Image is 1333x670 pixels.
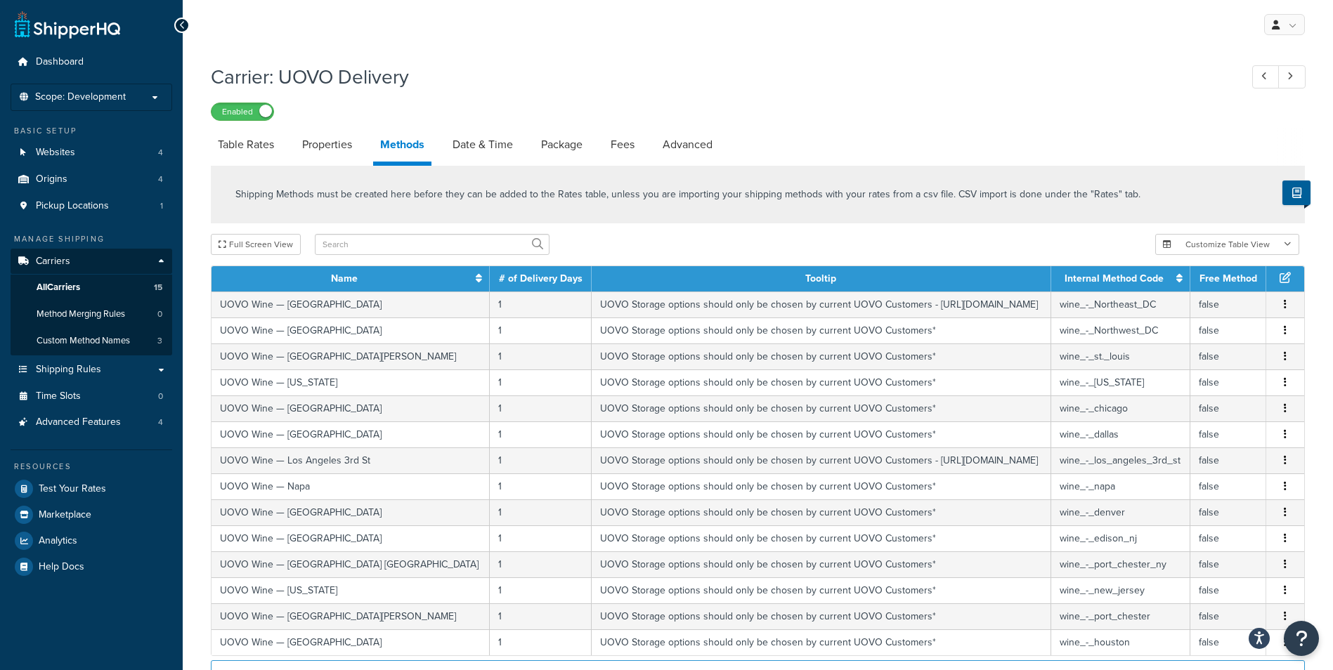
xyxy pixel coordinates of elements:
[295,128,359,162] a: Properties
[211,63,1226,91] h1: Carrier: UOVO Delivery
[331,271,358,286] a: Name
[315,234,550,255] input: Search
[11,476,172,501] a: Test Your Rates
[211,234,301,255] button: Full Screen View
[36,56,84,68] span: Dashboard
[212,317,490,343] td: UOVO Wine — [GEOGRAPHIC_DATA]
[490,577,592,603] td: 1
[11,383,172,409] li: Time Slots
[1051,317,1191,343] td: wine_-_Northwest_DC
[11,528,172,553] a: Analytics
[37,335,130,347] span: Custom Method Names
[158,173,163,185] span: 4
[39,535,77,547] span: Analytics
[212,103,273,120] label: Enabled
[592,266,1051,291] th: Tooltip
[592,447,1051,473] td: UOVO Storage options should only be chosen by current UOVO Customers - [URL][DOMAIN_NAME]
[490,603,592,629] td: 1
[592,551,1051,577] td: UOVO Storage options should only be chosen by current UOVO Customers*
[592,291,1051,317] td: UOVO Storage options should only be chosen by current UOVO Customers - [URL][DOMAIN_NAME]
[592,473,1051,499] td: UOVO Storage options should only be chosen by current UOVO Customers*
[592,629,1051,655] td: UOVO Storage options should only be chosen by current UOVO Customers*
[490,266,592,291] th: # of Delivery Days
[36,200,109,212] span: Pickup Locations
[11,502,172,527] a: Marketplace
[1252,65,1280,88] a: Previous Record
[490,629,592,655] td: 1
[1190,499,1266,525] td: false
[11,193,172,219] a: Pickup Locations1
[1051,291,1191,317] td: wine_-_Northeast_DC
[490,395,592,421] td: 1
[1190,551,1266,577] td: false
[592,499,1051,525] td: UOVO Storage options should only be chosen by current UOVO Customers*
[212,551,490,577] td: UOVO Wine — [GEOGRAPHIC_DATA] [GEOGRAPHIC_DATA]
[11,357,172,383] a: Shipping Rules
[592,317,1051,343] td: UOVO Storage options should only be chosen by current UOVO Customers*
[1051,421,1191,447] td: wine_-_dallas
[36,416,121,428] span: Advanced Features
[158,416,163,428] span: 4
[1190,577,1266,603] td: false
[36,173,67,185] span: Origins
[1051,447,1191,473] td: wine_-_los_angeles_3rd_st
[212,343,490,369] td: UOVO Wine — [GEOGRAPHIC_DATA][PERSON_NAME]
[373,128,431,166] a: Methods
[490,447,592,473] td: 1
[1190,317,1266,343] td: false
[1190,447,1266,473] td: false
[11,554,172,579] a: Help Docs
[39,561,84,573] span: Help Docs
[154,282,162,294] span: 15
[1155,234,1299,255] button: Customize Table View
[490,551,592,577] td: 1
[1051,369,1191,395] td: wine_-_[US_STATE]
[1051,395,1191,421] td: wine_-_chicago
[11,461,172,473] div: Resources
[11,328,172,354] a: Custom Method Names3
[490,291,592,317] td: 1
[212,525,490,551] td: UOVO Wine — [GEOGRAPHIC_DATA]
[490,525,592,551] td: 1
[1190,525,1266,551] td: false
[11,49,172,75] a: Dashboard
[1051,551,1191,577] td: wine_-_port_chester_ny
[1190,473,1266,499] td: false
[11,275,172,301] a: AllCarriers15
[11,249,172,355] li: Carriers
[1051,629,1191,655] td: wine_-_houston
[1190,395,1266,421] td: false
[36,390,81,402] span: Time Slots
[157,335,162,347] span: 3
[592,343,1051,369] td: UOVO Storage options should only be chosen by current UOVO Customers*
[1284,621,1319,656] button: Open Resource Center
[158,390,163,402] span: 0
[1190,603,1266,629] td: false
[592,525,1051,551] td: UOVO Storage options should only be chosen by current UOVO Customers*
[1190,343,1266,369] td: false
[1190,629,1266,655] td: false
[39,483,106,495] span: Test Your Rates
[1051,525,1191,551] td: wine_-_edison_nj
[11,166,172,192] a: Origins4
[490,421,592,447] td: 1
[656,128,720,162] a: Advanced
[11,301,172,327] a: Method Merging Rules0
[11,166,172,192] li: Origins
[1190,266,1266,291] th: Free Method
[446,128,520,162] a: Date & Time
[212,629,490,655] td: UOVO Wine — [GEOGRAPHIC_DATA]
[212,395,490,421] td: UOVO Wine — [GEOGRAPHIC_DATA]
[11,249,172,275] a: Carriers
[1051,577,1191,603] td: wine_-_new_jersey
[592,421,1051,447] td: UOVO Storage options should only be chosen by current UOVO Customers*
[11,409,172,435] a: Advanced Features4
[212,603,490,629] td: UOVO Wine — [GEOGRAPHIC_DATA][PERSON_NAME]
[1051,603,1191,629] td: wine_-_port_chester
